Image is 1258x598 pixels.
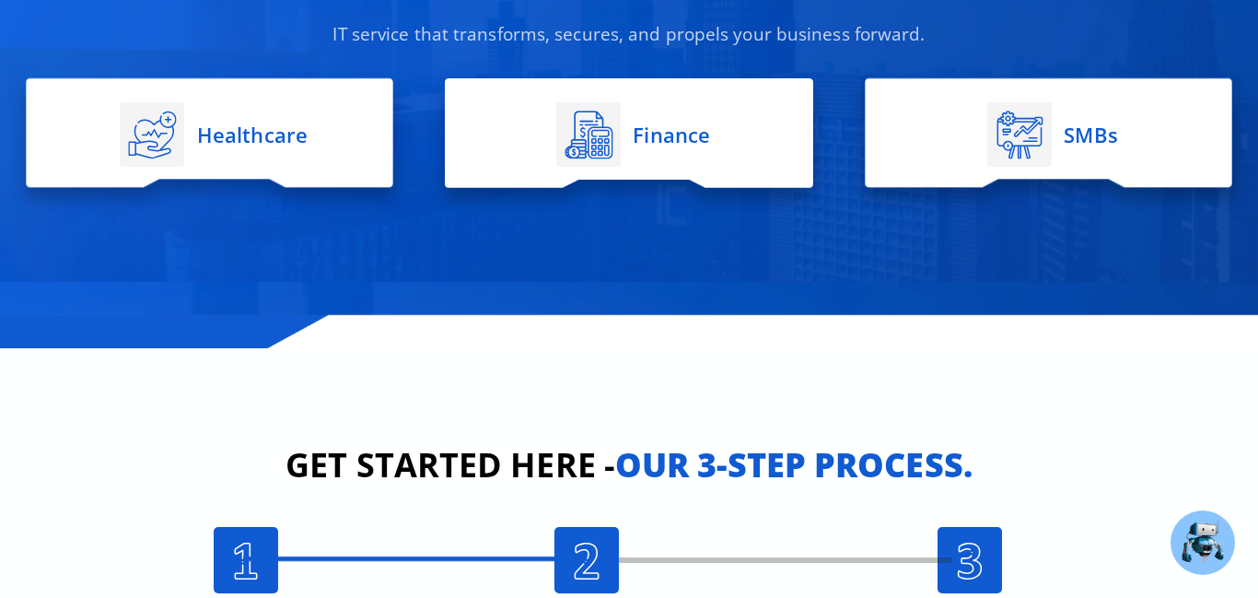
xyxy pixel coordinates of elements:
[615,442,973,487] strong: Our 3-step process.
[591,557,952,563] img: Process divider - white
[192,125,308,144] span: Healthcare
[628,125,710,144] span: Finance
[86,440,1172,490] h2: Get started here -
[1059,125,1117,144] span: SMBs
[243,557,586,562] img: Process divider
